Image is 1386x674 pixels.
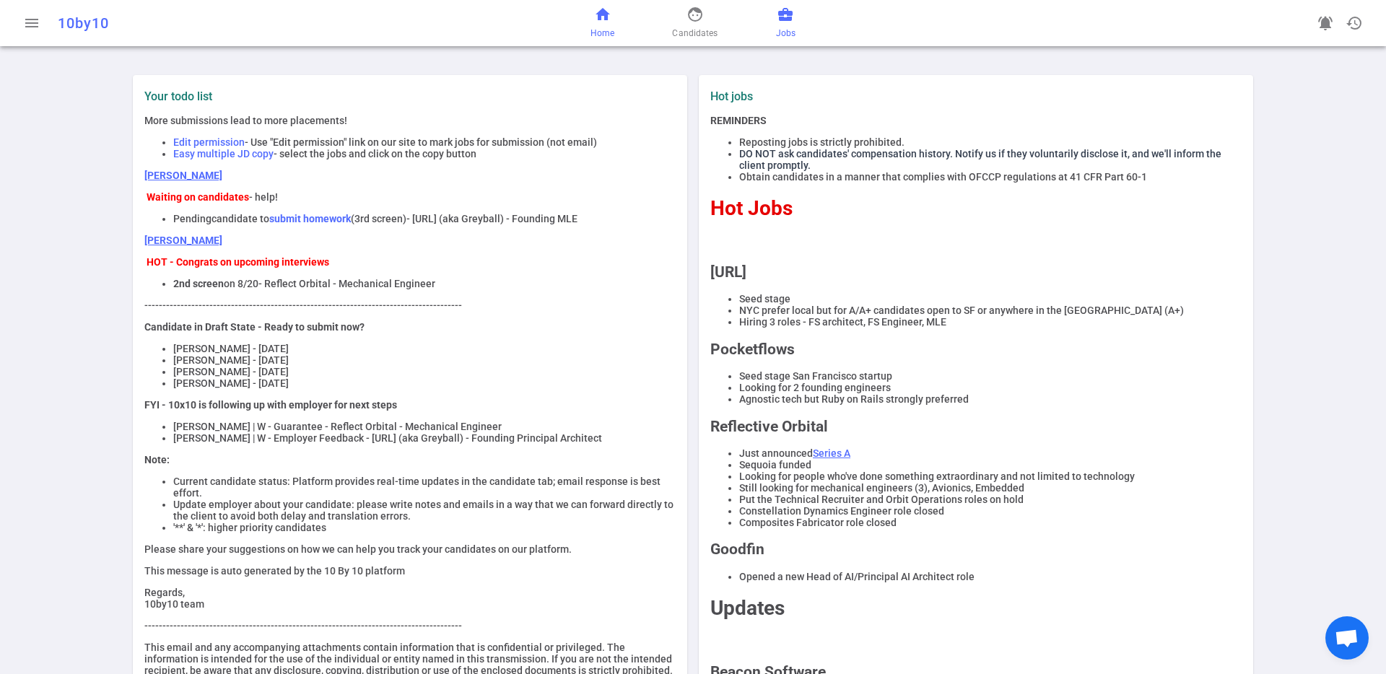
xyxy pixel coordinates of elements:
[144,235,222,246] a: [PERSON_NAME]
[144,587,676,610] p: Regards, 10by10 team
[173,213,212,224] span: Pending
[351,213,406,224] span: (3rd screen)
[710,540,1242,558] h2: Goodfin
[274,148,476,159] span: - select the jobs and click on the copy button
[173,278,224,289] strong: 2nd screen
[710,596,1242,620] h1: Updates
[258,278,435,289] span: - Reflect Orbital - Mechanical Engineer
[710,341,1242,358] h2: Pocketflows
[224,278,258,289] span: on 8/20
[776,26,796,40] span: Jobs
[1317,14,1334,32] span: notifications_active
[144,620,676,631] p: ----------------------------------------------------------------------------------------
[739,459,1242,471] li: Sequoia funded
[249,191,278,203] span: - help!
[672,26,718,40] span: Candidates
[144,454,170,465] strong: Note:
[710,263,1242,281] h2: [URL]
[590,26,614,40] span: Home
[710,196,793,220] span: Hot Jobs
[710,418,1242,435] h2: Reflective Orbital
[173,366,676,377] li: [PERSON_NAME] - [DATE]
[173,421,676,432] li: [PERSON_NAME] | W - Guarantee - Reflect Orbital - Mechanical Engineer
[739,148,1221,171] span: DO NOT ask candidates' compensation history. Notify us if they voluntarily disclose it, and we'll...
[710,89,970,103] label: Hot jobs
[144,115,347,126] span: More submissions lead to more placements!
[144,299,676,311] p: ----------------------------------------------------------------------------------------
[594,6,611,23] span: home
[173,377,676,389] li: [PERSON_NAME] - [DATE]
[710,115,767,126] strong: REMINDERS
[144,170,222,181] a: [PERSON_NAME]
[739,571,1242,582] li: Opened a new Head of AI/Principal AI Architect role
[406,213,577,224] span: - [URL] (aka Greyball) - Founding MLE
[173,432,676,444] li: [PERSON_NAME] | W - Employer Feedback - [URL] (aka Greyball) - Founding Principal Architect
[1311,9,1340,38] a: Go to see announcements
[739,293,1242,305] li: Seed stage
[147,256,329,268] strong: HOT - Congrats on upcoming interviews
[173,476,676,499] li: Current candidate status: Platform provides real-time updates in the candidate tab; email respons...
[173,136,245,148] span: Edit permission
[590,6,614,40] a: Home
[739,171,1242,183] li: Obtain candidates in a manner that complies with OFCCP regulations at 41 CFR Part 60-1
[739,505,1242,517] li: Constellation Dynamics Engineer role closed
[739,370,1242,382] li: Seed stage San Francisco startup
[739,471,1242,482] li: Looking for people who've done something extraordinary and not limited to technology
[147,191,249,203] strong: Waiting on candidates
[269,213,351,224] strong: submit homework
[23,14,40,32] span: menu
[144,321,365,333] strong: Candidate in Draft State - Ready to submit now?
[739,494,1242,505] li: Put the Technical Recruiter and Orbit Operations roles on hold
[144,565,676,577] p: This message is auto generated by the 10 By 10 platform
[777,6,794,23] span: business_center
[173,354,676,366] li: [PERSON_NAME] - [DATE]
[245,136,597,148] span: - Use "Edit permission" link on our site to mark jobs for submission (not email)
[212,213,269,224] span: candidate to
[17,9,46,38] button: Open menu
[144,543,676,555] p: Please share your suggestions on how we can help you track your candidates on our platform.
[58,14,456,32] div: 10by10
[739,316,1242,328] li: Hiring 3 roles - FS architect, FS Engineer, MLE
[739,393,1242,405] li: Agnostic tech but Ruby on Rails strongly preferred
[173,343,676,354] li: [PERSON_NAME] - [DATE]
[739,447,1242,459] li: Just announced
[144,399,397,411] strong: FYI - 10x10 is following up with employer for next steps
[739,136,1242,148] li: Reposting jobs is strictly prohibited.
[144,89,676,103] label: Your todo list
[173,499,676,522] li: Update employer about your candidate: please write notes and emails in a way that we can forward ...
[1325,616,1369,660] a: Open chat
[687,6,704,23] span: face
[813,447,850,459] a: Series A
[173,148,274,159] span: Easy multiple JD copy
[776,6,796,40] a: Jobs
[739,305,1242,316] li: NYC prefer local but for A/A+ candidates open to SF or anywhere in the [GEOGRAPHIC_DATA] (A+)
[739,517,1242,528] li: Composites Fabricator role closed
[173,522,676,533] li: '**' & '*': higher priority candidates
[1340,9,1369,38] button: Open history
[672,6,718,40] a: Candidates
[1346,14,1363,32] span: history
[739,382,1242,393] li: Looking for 2 founding engineers
[739,482,1242,494] li: Still looking for mechanical engineers (3), Avionics, Embedded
